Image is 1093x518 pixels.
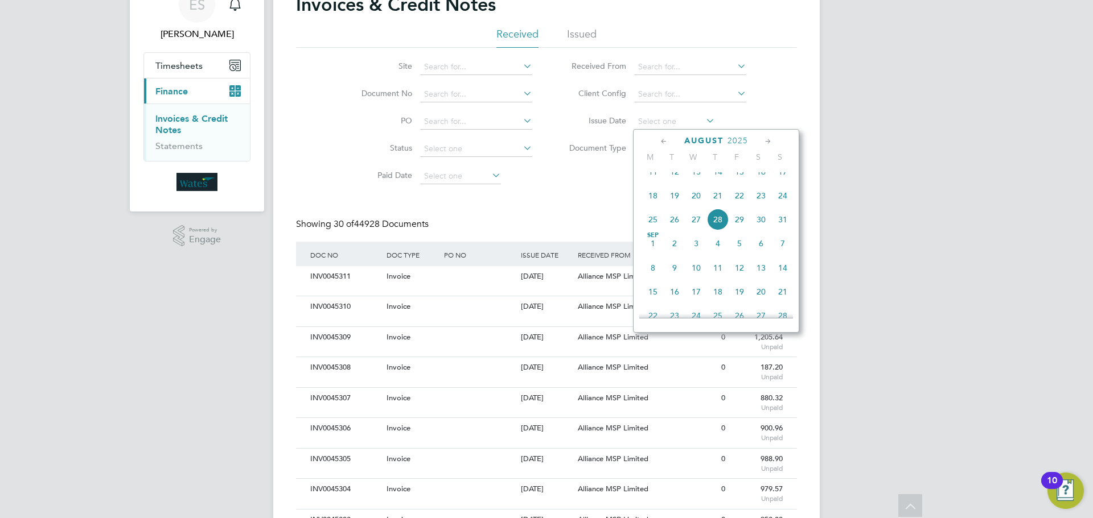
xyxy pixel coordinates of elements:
[685,281,707,302] span: 17
[567,27,597,48] li: Issued
[347,115,412,126] label: PO
[144,78,250,103] button: Finance
[420,59,532,75] input: Search for...
[726,152,747,162] span: F
[642,305,664,326] span: 22
[176,173,217,191] img: wates-logo-retina.png
[642,161,664,183] span: 11
[728,449,786,478] div: 988.90
[420,114,532,130] input: Search for...
[387,423,410,433] span: Invoice
[307,296,384,317] div: INV0045310
[347,143,412,153] label: Status
[729,257,750,279] span: 12
[642,257,664,279] span: 8
[729,209,750,230] span: 29
[387,271,410,281] span: Invoice
[704,152,726,162] span: T
[729,281,750,302] span: 19
[642,185,664,206] span: 18
[729,305,750,326] span: 26
[307,418,384,439] div: INV0045306
[661,152,683,162] span: T
[334,218,429,230] span: 44928 Documents
[707,281,729,302] span: 18
[664,257,685,279] span: 9
[729,233,750,254] span: 5
[518,242,576,268] div: ISSUE DATE
[387,393,410,403] span: Invoice
[189,225,221,235] span: Powered by
[728,327,786,357] div: 1,205.64
[518,296,576,317] div: [DATE]
[728,479,786,508] div: 979.57
[578,484,648,494] span: Alliance MSP Limited
[155,140,203,151] a: Statements
[387,301,410,311] span: Invoice
[518,327,576,348] div: [DATE]
[155,86,188,97] span: Finance
[731,433,783,442] span: Unpaid
[685,257,707,279] span: 10
[1047,480,1057,495] div: 10
[173,225,221,247] a: Powered byEngage
[707,257,729,279] span: 11
[685,233,707,254] span: 3
[347,61,412,71] label: Site
[518,388,576,409] div: [DATE]
[664,233,685,254] span: 2
[750,281,772,302] span: 20
[684,136,724,146] span: August
[334,218,354,230] span: 30 of
[729,161,750,183] span: 15
[721,332,725,342] span: 0
[144,103,250,161] div: Finance
[721,423,725,433] span: 0
[561,143,626,153] label: Document Type
[307,479,384,500] div: INV0045304
[307,242,384,268] div: DOC NO
[721,393,725,403] span: 0
[664,185,685,206] span: 19
[707,185,729,206] span: 21
[642,233,664,254] span: 1
[642,233,664,238] span: Sep
[561,88,626,98] label: Client Config
[721,454,725,463] span: 0
[731,342,783,351] span: Unpaid
[578,332,648,342] span: Alliance MSP Limited
[639,152,661,162] span: M
[441,242,517,268] div: PO NO
[721,362,725,372] span: 0
[772,281,794,302] span: 21
[747,152,769,162] span: S
[772,161,794,183] span: 17
[750,233,772,254] span: 6
[1047,473,1084,509] button: Open Resource Center, 10 new notifications
[685,305,707,326] span: 24
[750,161,772,183] span: 16
[634,114,715,130] input: Select one
[664,305,685,326] span: 23
[750,185,772,206] span: 23
[683,152,704,162] span: W
[728,388,786,417] div: 880.32
[731,372,783,382] span: Unpaid
[664,281,685,302] span: 16
[772,257,794,279] span: 14
[772,185,794,206] span: 24
[707,305,729,326] span: 25
[143,27,250,41] span: Emily Summerfield
[750,209,772,230] span: 30
[634,59,746,75] input: Search for...
[307,388,384,409] div: INV0045307
[578,362,648,372] span: Alliance MSP Limited
[387,332,410,342] span: Invoice
[707,209,729,230] span: 28
[750,305,772,326] span: 27
[561,115,626,126] label: Issue Date
[578,301,648,311] span: Alliance MSP Limited
[685,161,707,183] span: 13
[642,209,664,230] span: 25
[384,242,441,268] div: DOC TYPE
